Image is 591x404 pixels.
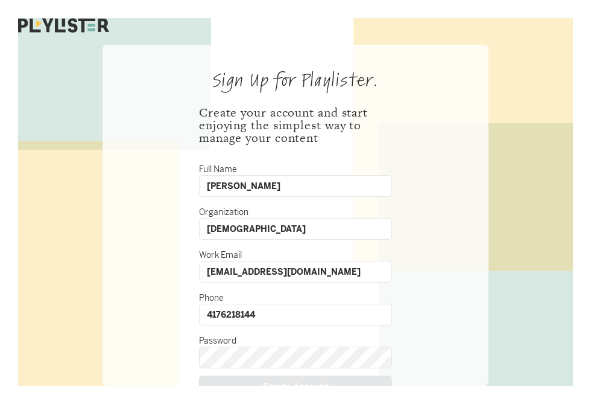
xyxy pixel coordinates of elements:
[199,376,392,397] div: Create Account
[213,72,378,89] div: Sign Up for Playlister.
[199,165,392,173] div: Full Name
[199,208,392,216] div: Organization
[199,261,392,283] input: Work Email
[199,347,392,368] input: Password
[199,251,392,259] div: Work Email
[199,175,392,197] input: Full Name
[199,336,392,345] div: Password
[199,304,392,325] input: Phone
[199,106,392,144] div: Create your account and start enjoying the simplest way to manage your content
[199,218,392,240] input: Organization
[199,293,392,302] div: Phone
